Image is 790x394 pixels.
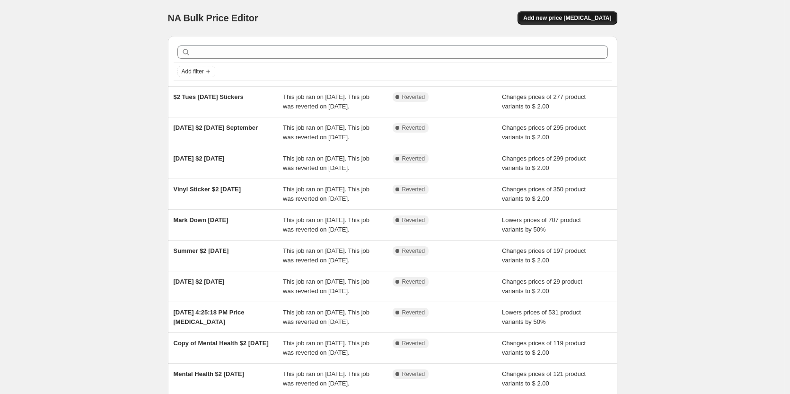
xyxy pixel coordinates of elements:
[283,186,369,202] span: This job ran on [DATE]. This job was reverted on [DATE].
[283,93,369,110] span: This job ran on [DATE]. This job was reverted on [DATE].
[174,278,225,285] span: [DATE] $2 [DATE]
[283,309,369,325] span: This job ran on [DATE]. This job was reverted on [DATE].
[502,309,581,325] span: Lowers prices of 531 product variants by 50%
[502,216,581,233] span: Lowers prices of 707 product variants by 50%
[502,340,586,356] span: Changes prices of 119 product variants to $ 2.00
[402,278,425,286] span: Reverted
[182,68,204,75] span: Add filter
[174,340,269,347] span: Copy of Mental Health $2 [DATE]
[502,278,582,295] span: Changes prices of 29 product variants to $ 2.00
[168,13,258,23] span: NA Bulk Price Editor
[174,247,229,254] span: Summer $2 [DATE]
[502,155,586,171] span: Changes prices of 299 product variants to $ 2.00
[502,124,586,141] span: Changes prices of 295 product variants to $ 2.00
[283,124,369,141] span: This job ran on [DATE]. This job was reverted on [DATE].
[402,93,425,101] span: Reverted
[283,370,369,387] span: This job ran on [DATE]. This job was reverted on [DATE].
[502,186,586,202] span: Changes prices of 350 product variants to $ 2.00
[523,14,611,22] span: Add new price [MEDICAL_DATA]
[174,216,228,224] span: Mark Down [DATE]
[283,278,369,295] span: This job ran on [DATE]. This job was reverted on [DATE].
[177,66,215,77] button: Add filter
[518,11,617,25] button: Add new price [MEDICAL_DATA]
[174,155,225,162] span: [DATE] $2 [DATE]
[174,93,244,100] span: $2 Tues [DATE] Stickers
[402,216,425,224] span: Reverted
[402,155,425,162] span: Reverted
[283,247,369,264] span: This job ran on [DATE]. This job was reverted on [DATE].
[283,340,369,356] span: This job ran on [DATE]. This job was reverted on [DATE].
[402,370,425,378] span: Reverted
[502,370,586,387] span: Changes prices of 121 product variants to $ 2.00
[174,186,241,193] span: Vinyl Sticker $2 [DATE]
[502,93,586,110] span: Changes prices of 277 product variants to $ 2.00
[283,216,369,233] span: This job ran on [DATE]. This job was reverted on [DATE].
[174,124,258,131] span: [DATE] $2 [DATE] September
[402,186,425,193] span: Reverted
[402,309,425,316] span: Reverted
[283,155,369,171] span: This job ran on [DATE]. This job was reverted on [DATE].
[402,124,425,132] span: Reverted
[402,247,425,255] span: Reverted
[502,247,586,264] span: Changes prices of 197 product variants to $ 2.00
[402,340,425,347] span: Reverted
[174,370,244,377] span: Mental Health $2 [DATE]
[174,309,245,325] span: [DATE] 4:25:18 PM Price [MEDICAL_DATA]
